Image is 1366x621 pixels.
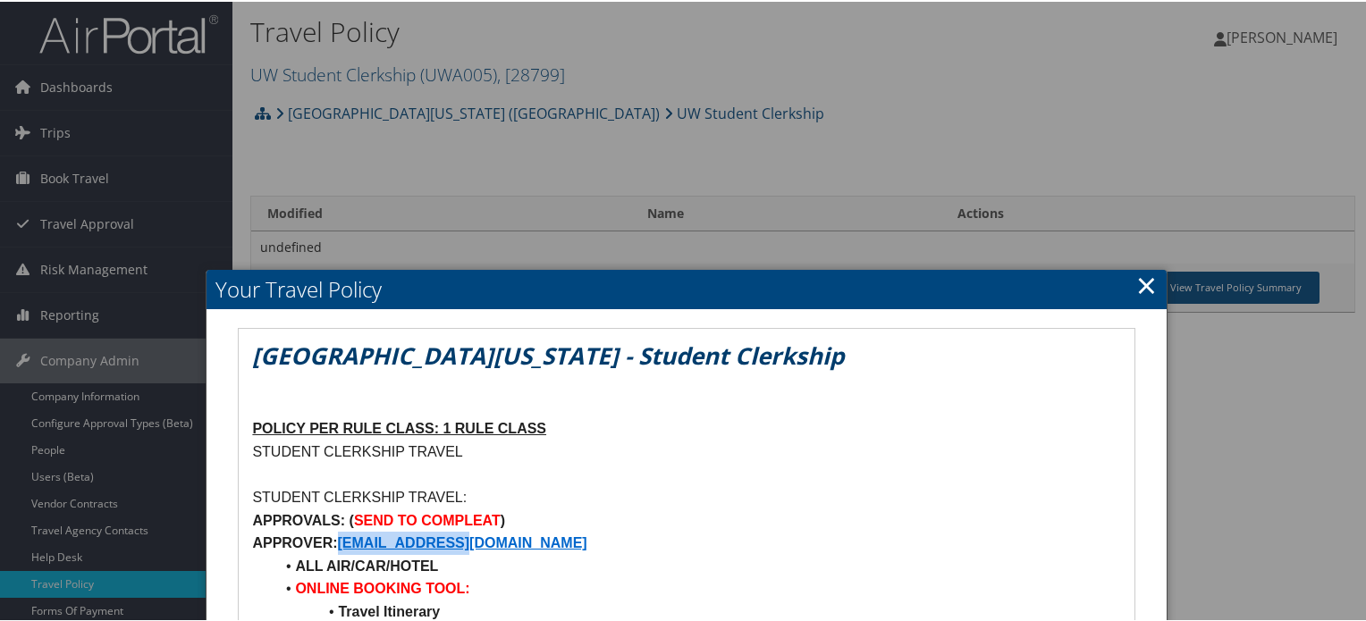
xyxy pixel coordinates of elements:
[252,511,353,526] strong: APPROVALS: (
[295,579,469,594] strong: ONLINE BOOKING TOOL:
[252,484,1120,508] p: STUDENT CLERKSHIP TRAVEL:
[295,557,438,572] strong: ALL AIR/CAR/HOTEL
[501,511,505,526] strong: )
[252,338,844,370] em: [GEOGRAPHIC_DATA][US_STATE] - Student Clerkship
[252,419,546,434] u: POLICY PER RULE CLASS: 1 RULE CLASS
[207,268,1166,307] h2: Your Travel Policy
[1136,265,1157,301] a: Close
[252,439,1120,462] p: STUDENT CLERKSHIP TRAVEL
[338,602,440,617] strong: Travel Itinerary
[354,511,501,526] strong: SEND TO COMPLEAT
[338,533,587,549] a: [EMAIL_ADDRESS][DOMAIN_NAME]
[252,533,337,549] strong: APPROVER:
